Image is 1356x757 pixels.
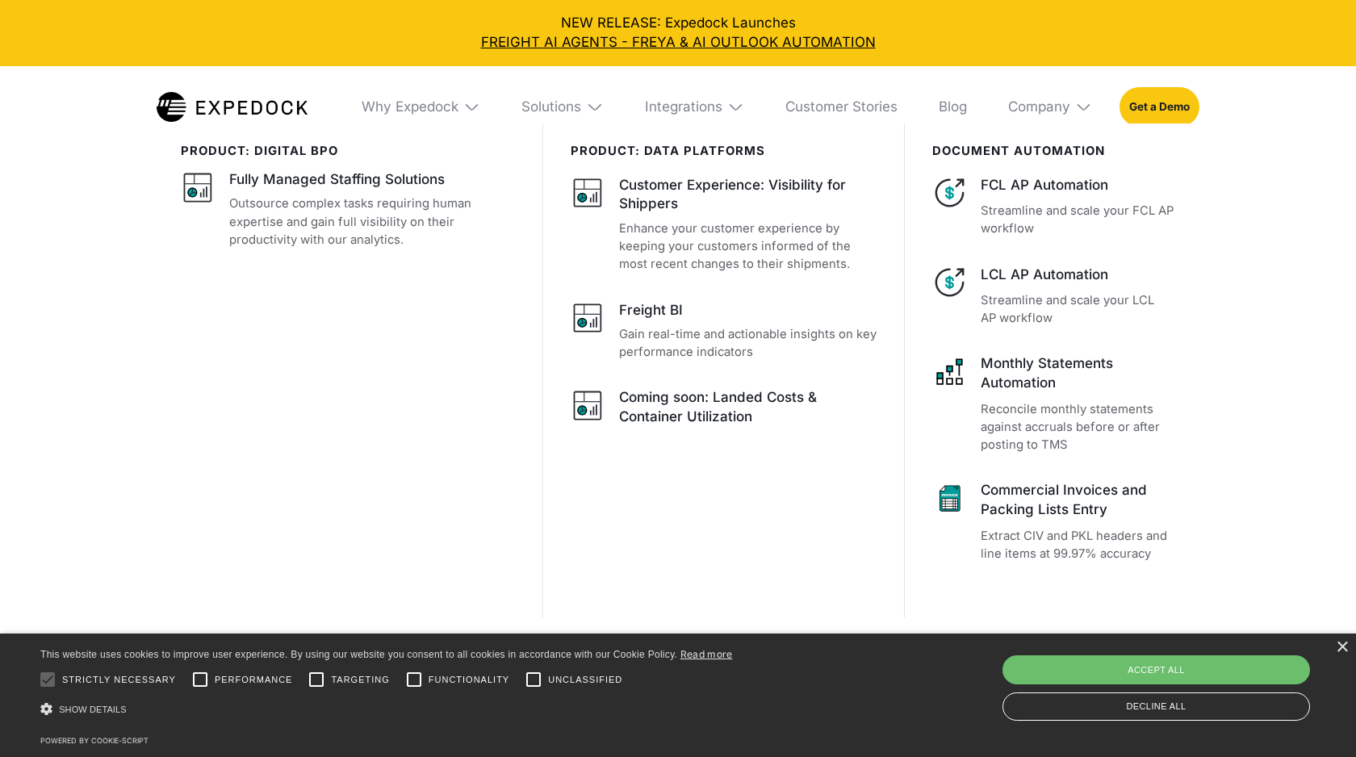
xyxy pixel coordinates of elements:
div: document automation [932,144,1175,159]
div: Why Expedock [362,98,458,115]
div: Accept all [1002,655,1310,684]
p: Reconcile monthly statements against accruals before or after posting to TMS [981,400,1176,454]
div: FCL AP Automation [981,176,1176,195]
a: Powered by cookie-script [40,736,149,745]
div: Monthly Statements Automation [981,354,1176,393]
div: Integrations [631,66,758,148]
a: Monthly Statements AutomationReconcile monthly statements against accruals before or after postin... [932,354,1175,454]
div: product: digital bpo [181,144,515,159]
span: Functionality [429,673,509,687]
div: Company [994,66,1106,148]
a: Read more [680,648,733,660]
a: Get a Demo [1120,87,1199,127]
span: Strictly necessary [62,673,176,687]
span: Performance [215,673,293,687]
div: Fully Managed Staffing Solutions [229,170,445,190]
div: Decline all [1002,692,1310,721]
p: Outsource complex tasks requiring human expertise and gain full visibility on their productivity ... [229,194,516,249]
div: PRODUCT: data platforms [571,144,877,159]
div: Solutions [521,98,581,115]
p: Extract CIV and PKL headers and line items at 99.97% accuracy [981,527,1176,563]
span: Show details [59,705,127,714]
a: Commercial Invoices and Packing Lists EntryExtract CIV and PKL headers and line items at 99.97% a... [932,481,1175,563]
div: Commercial Invoices and Packing Lists Entry [981,481,1176,520]
span: This website uses cookies to improve user experience. By using our website you consent to all coo... [40,649,677,660]
a: FREIGHT AI AGENTS - FREYA & AI OUTLOOK AUTOMATION [14,33,1342,52]
div: Coming soon: Landed Costs & Container Utilization [619,388,877,427]
a: Blog [925,66,981,148]
iframe: Chat Widget [1275,680,1356,757]
div: NEW RELEASE: Expedock Launches [14,14,1342,52]
div: Integrations [645,98,722,115]
div: Show details [40,698,733,722]
div: Customer Experience: Visibility for Shippers [619,176,877,215]
div: Why Expedock [348,66,494,148]
a: Fully Managed Staffing SolutionsOutsource complex tasks requiring human expertise and gain full v... [181,170,515,249]
p: Streamline and scale your FCL AP workflow [981,202,1176,238]
div: Freight BI [619,301,683,320]
p: Streamline and scale your LCL AP workflow [981,291,1176,328]
span: Unclassified [548,673,622,687]
a: Coming soon: Landed Costs & Container Utilization [571,388,877,432]
div: Close [1336,642,1348,654]
a: FCL AP AutomationStreamline and scale your FCL AP workflow [932,176,1175,238]
a: LCL AP AutomationStreamline and scale your LCL AP workflow [932,266,1175,328]
div: Solutions [508,66,617,148]
a: Customer Experience: Visibility for ShippersEnhance your customer experience by keeping your cust... [571,176,877,274]
p: Enhance your customer experience by keeping your customers informed of the most recent changes to... [619,220,877,274]
p: Gain real-time and actionable insights on key performance indicators [619,325,877,362]
div: Company [1008,98,1070,115]
div: LCL AP Automation [981,266,1176,285]
a: Freight BIGain real-time and actionable insights on key performance indicators [571,301,877,362]
a: Customer Stories [772,66,911,148]
span: Targeting [331,673,389,687]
